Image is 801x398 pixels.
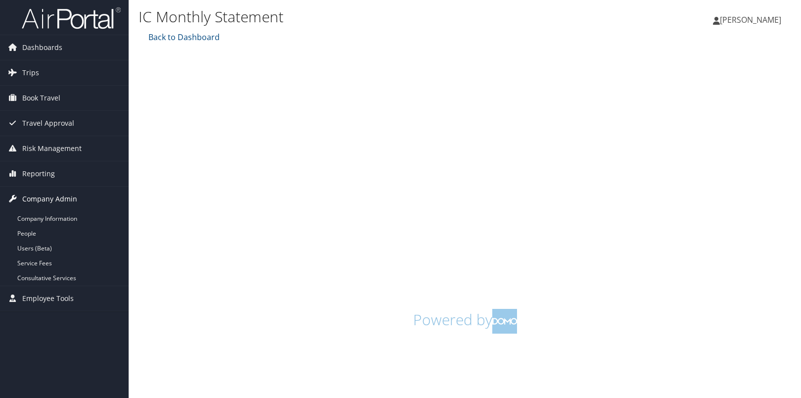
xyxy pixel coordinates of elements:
[139,6,573,27] h1: IC Monthly Statement
[22,86,60,110] span: Book Travel
[22,111,74,136] span: Travel Approval
[22,136,82,161] span: Risk Management
[720,14,781,25] span: [PERSON_NAME]
[22,286,74,311] span: Employee Tools
[146,32,220,43] a: Back to Dashboard
[146,309,784,334] h1: Powered by
[22,161,55,186] span: Reporting
[22,60,39,85] span: Trips
[22,35,62,60] span: Dashboards
[22,6,121,30] img: airportal-logo.png
[492,309,517,334] img: domo-logo.png
[713,5,791,35] a: [PERSON_NAME]
[22,187,77,211] span: Company Admin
